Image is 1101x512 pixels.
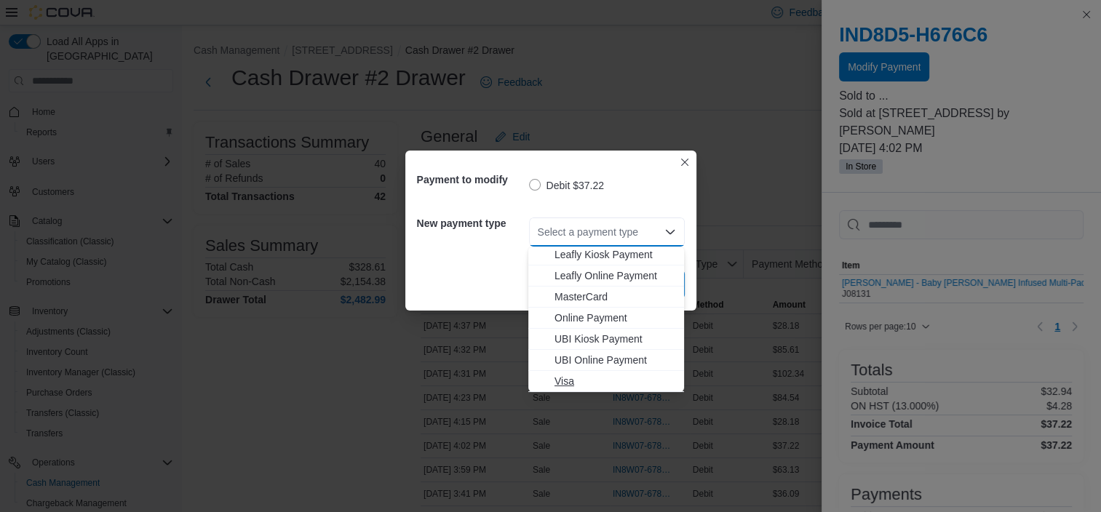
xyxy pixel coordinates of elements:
span: UBI Kiosk Payment [555,332,675,346]
button: Closes this modal window [676,153,693,171]
span: Visa [555,374,675,388]
span: Leafly Online Payment [555,268,675,283]
input: Accessible screen reader label [538,223,539,241]
button: Online Payment [528,308,684,329]
button: UBI Kiosk Payment [528,329,684,350]
button: Visa [528,371,684,392]
button: Close list of options [664,226,676,238]
span: MasterCard [555,289,675,304]
button: MasterCard [528,287,684,308]
button: UBI Online Payment [528,350,684,371]
span: Leafly Kiosk Payment [555,247,675,262]
h5: Payment to modify [417,165,526,194]
label: Debit $37.22 [529,177,604,194]
span: Online Payment [555,311,675,325]
h5: New payment type [417,209,526,238]
button: Leafly Kiosk Payment [528,244,684,265]
span: UBI Online Payment [555,353,675,367]
button: Leafly Online Payment [528,265,684,287]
